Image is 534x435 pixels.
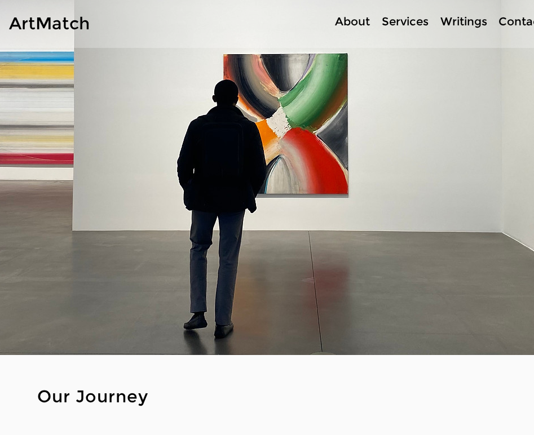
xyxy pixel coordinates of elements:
a: Services [376,14,434,30]
p: Services [376,14,434,30]
a: About [329,14,376,30]
p: About [329,14,376,30]
span: Our Journey [37,386,148,407]
a: Writings [434,14,493,30]
a: ArtMatch [9,13,90,34]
